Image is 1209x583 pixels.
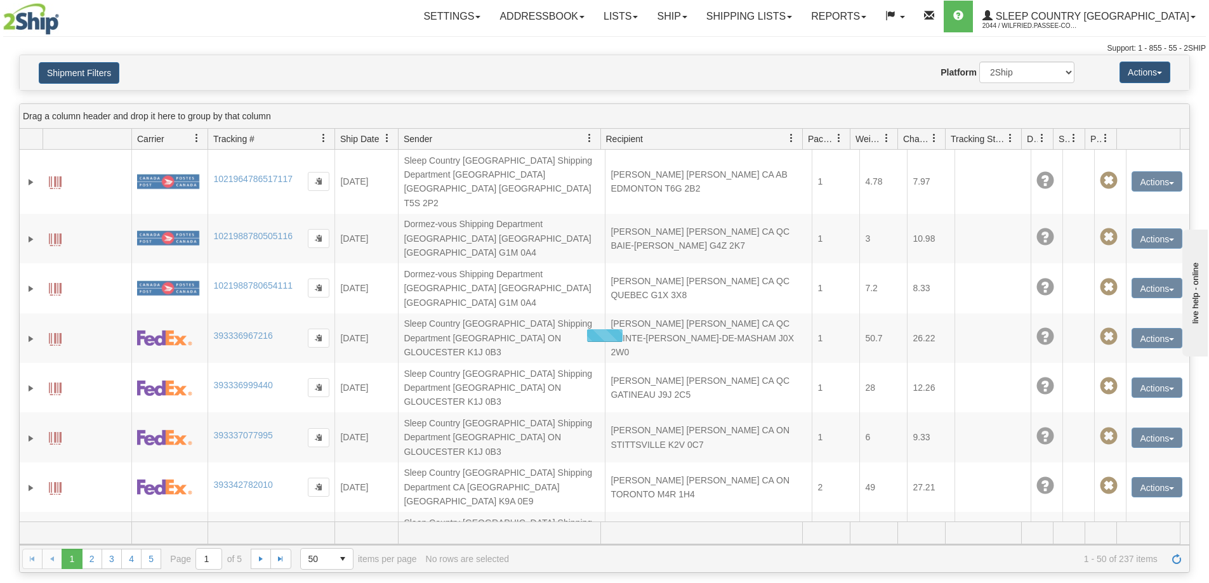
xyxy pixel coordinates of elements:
a: 3 [102,549,122,569]
span: Sender [404,133,432,145]
span: Tracking # [213,133,254,145]
a: Packages filter column settings [828,128,850,149]
a: Ship [647,1,696,32]
span: Sleep Country [GEOGRAPHIC_DATA] [993,11,1189,22]
div: Support: 1 - 855 - 55 - 2SHIP [3,43,1206,54]
div: grid grouping header [20,104,1189,129]
a: Pickup Status filter column settings [1095,128,1116,149]
a: 5 [141,549,161,569]
a: Reports [802,1,876,32]
a: Sender filter column settings [579,128,600,149]
a: Shipment Issues filter column settings [1063,128,1085,149]
span: 2044 / Wilfried.Passee-Coutrin [982,20,1078,32]
button: Shipment Filters [39,62,119,84]
a: Sleep Country [GEOGRAPHIC_DATA] 2044 / Wilfried.Passee-Coutrin [973,1,1205,32]
label: Platform [941,66,977,79]
a: Refresh [1166,549,1187,569]
a: Weight filter column settings [876,128,897,149]
a: 2 [82,549,102,569]
span: Page sizes drop down [300,548,353,570]
a: Go to the last page [270,549,291,569]
span: Ship Date [340,133,379,145]
iframe: chat widget [1180,226,1208,356]
span: Page 1 [62,549,82,569]
a: Recipient filter column settings [781,128,802,149]
a: Tracking # filter column settings [313,128,334,149]
a: Tracking Status filter column settings [1000,128,1021,149]
div: No rows are selected [426,554,510,564]
span: Charge [903,133,930,145]
span: Weight [856,133,882,145]
a: 4 [121,549,142,569]
a: Ship Date filter column settings [376,128,398,149]
a: Carrier filter column settings [186,128,208,149]
a: Delivery Status filter column settings [1031,128,1053,149]
span: Tracking Status [951,133,1006,145]
span: 1 - 50 of 237 items [518,554,1158,564]
span: Pickup Status [1090,133,1101,145]
a: Addressbook [490,1,594,32]
span: Packages [808,133,835,145]
span: Page of 5 [170,548,242,570]
span: 50 [308,553,325,565]
span: items per page [300,548,417,570]
span: Shipment Issues [1059,133,1069,145]
span: Recipient [606,133,643,145]
a: Shipping lists [697,1,802,32]
a: Settings [414,1,490,32]
span: select [333,549,353,569]
input: Page 1 [196,549,221,569]
a: Go to the next page [251,549,271,569]
span: Carrier [137,133,164,145]
button: Actions [1120,62,1170,83]
span: Delivery Status [1027,133,1038,145]
img: logo2044.jpg [3,3,59,35]
div: live help - online [10,11,117,20]
a: Charge filter column settings [923,128,945,149]
a: Lists [594,1,647,32]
